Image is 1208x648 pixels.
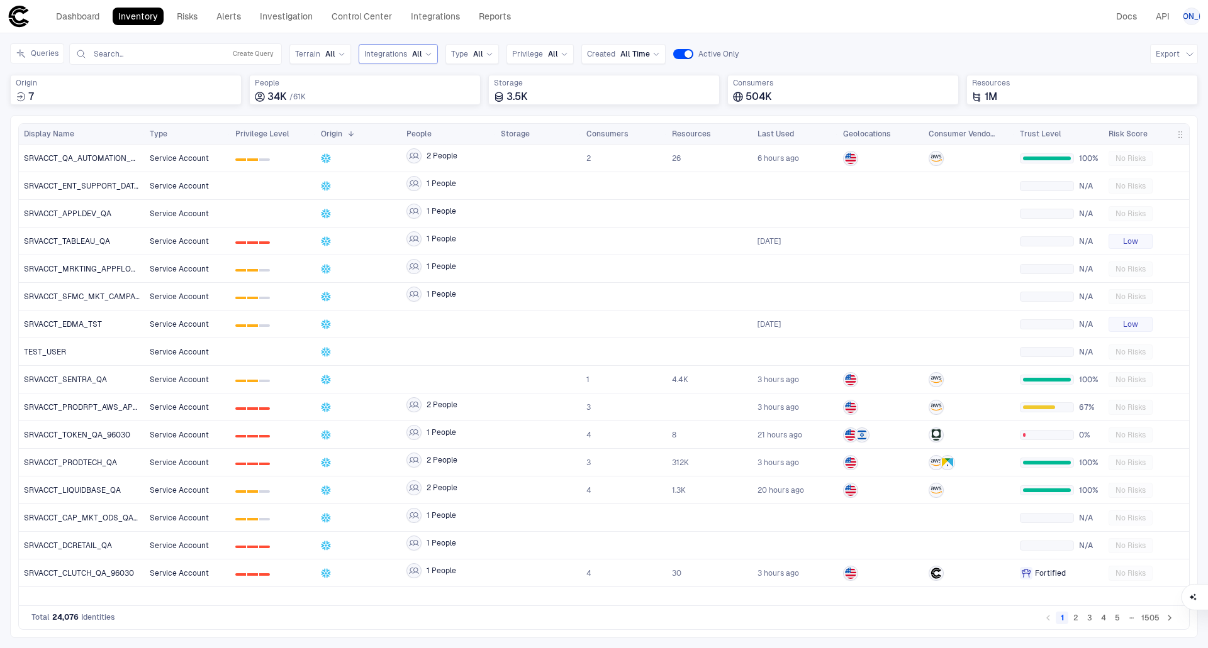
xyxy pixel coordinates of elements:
[1111,612,1124,624] button: Go to page 5
[758,430,802,440] div: 8/21/2025 00:51:01
[1079,485,1099,495] span: 100%
[259,407,270,410] div: 2
[451,49,468,59] span: Type
[295,49,320,59] span: Terrain
[758,153,799,163] span: 6 hours ago
[150,431,209,439] span: Service Account
[758,402,799,412] span: 3 hours ago
[929,129,997,139] span: Consumer Vendors
[150,129,167,139] span: Type
[733,78,953,88] span: Consumers
[698,49,739,59] span: Active Only
[1079,375,1099,385] span: 100%
[259,269,270,272] div: 2
[1079,458,1099,468] span: 100%
[758,485,804,495] div: 8/21/2025 01:31:24
[494,78,714,88] span: Storage
[24,513,140,523] span: SRVACCT_CAP_MKT_ODS_QA_006
[672,430,676,440] span: 8
[845,429,856,441] img: US
[931,568,942,579] div: Clutch
[150,182,209,190] span: Service Account
[150,486,209,495] span: Service Account
[473,8,517,25] a: Reports
[931,153,942,164] div: AWS
[24,458,117,468] span: SRVACCT_PRODTECH_QA
[1116,292,1146,302] span: No Risks
[427,151,457,161] span: 2 People
[758,375,799,385] span: 3 hours ago
[972,78,1192,88] span: Resources
[150,237,209,246] span: Service Account
[10,43,64,63] button: Queries
[427,289,456,299] span: 1 People
[758,319,781,329] div: 12/4/2024 20:09:01
[587,49,615,59] span: Created
[931,374,942,385] div: AWS
[758,458,799,468] div: 8/21/2025 18:31:06
[931,429,942,441] div: Token Security
[845,374,856,385] img: US
[672,375,688,385] span: 4.4K
[150,154,209,163] span: Service Account
[758,430,802,440] span: 21 hours ago
[235,435,246,437] div: 0
[211,8,247,25] a: Alerts
[1116,541,1146,551] span: No Risks
[24,181,140,191] span: SRVACCT_ENT_SUPPORT_DATA_MGMT_QA_DEV_94013
[1123,319,1138,329] span: Low
[247,435,258,437] div: 1
[1163,612,1176,624] button: Go to next page
[247,407,258,410] div: 1
[1116,181,1146,191] span: No Risks
[427,178,456,189] span: 1 People
[758,458,799,468] span: 3 hours ago
[325,49,335,59] span: All
[259,435,270,437] div: 2
[247,380,258,382] div: 1
[845,485,856,496] img: US
[1079,513,1099,523] span: N/A
[235,297,246,299] div: 0
[427,566,456,576] span: 1 People
[1079,430,1099,440] span: 0%
[1020,129,1061,139] span: Trust Level
[235,463,246,465] div: 0
[758,236,781,246] span: [DATE]
[1183,8,1200,25] button: [PERSON_NAME]
[24,541,112,551] span: SRVACCT_DCRETAIL_QA
[843,129,891,139] span: Geolocations
[24,375,107,385] span: SRVACCT_SENTRA_QA
[586,375,590,385] span: 1
[758,153,799,163] div: 8/21/2025 16:04:46
[1116,568,1146,578] span: No Risks
[24,129,74,139] span: Display Name
[758,568,799,578] div: 8/21/2025 19:10:59
[501,129,530,139] span: Storage
[247,573,258,576] div: 1
[966,75,1198,105] div: Total resources accessed or granted by identities
[586,402,591,412] span: 3
[672,458,689,468] span: 312K
[31,612,50,622] span: Total
[259,324,270,327] div: 2
[512,49,543,59] span: Privilege
[259,241,270,244] div: 2
[150,403,209,412] span: Service Account
[1041,610,1177,625] nav: pagination navigation
[506,91,528,103] span: 3.5K
[488,75,720,105] div: Total storage locations where identities are stored
[321,129,342,139] span: Origin
[620,49,650,59] span: All Time
[931,485,942,496] div: AWS
[235,269,246,272] div: 0
[845,457,856,468] img: US
[150,569,209,578] span: Service Account
[16,78,236,88] span: Origin
[235,158,246,161] div: 0
[24,153,140,163] span: SRVACCT_QA_AUTOMATION_QA
[24,430,130,440] span: SRVACCT_TOKEN_QA_96030
[24,568,134,578] span: SRVACCT_CLUTCH_QA_96030
[427,538,456,548] span: 1 People
[672,485,686,495] span: 1.3K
